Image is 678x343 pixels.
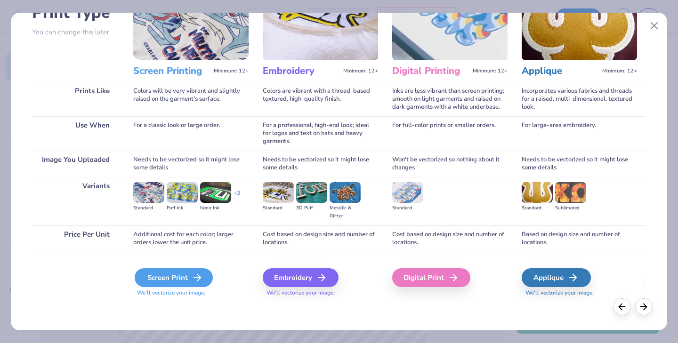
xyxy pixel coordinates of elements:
[522,82,637,116] div: Incorporates various fabrics and threads for a raised, multi-dimensional, textured look.
[214,68,249,74] span: Minimum: 12+
[392,151,508,177] div: Won't be vectorized so nothing about it changes
[263,65,339,77] h3: Embroidery
[32,82,119,116] div: Prints Like
[296,204,327,212] div: 3D Puff
[263,268,339,287] div: Embroidery
[330,204,361,220] div: Metallic & Glitter
[296,182,327,203] img: 3D Puff
[32,28,119,36] p: You can change this later.
[167,204,198,212] div: Puff Ink
[522,204,553,212] div: Standard
[133,289,249,297] span: We'll vectorize your image.
[32,116,119,151] div: Use When
[392,65,469,77] h3: Digital Printing
[392,182,423,203] img: Standard
[263,225,378,252] div: Cost based on design size and number of locations.
[392,268,470,287] div: Digital Print
[473,68,508,74] span: Minimum: 12+
[135,268,213,287] div: Screen Print
[133,82,249,116] div: Colors will be very vibrant and slightly raised on the garment's surface.
[522,289,637,297] span: We'll vectorize your image.
[263,116,378,151] div: For a professional, high-end look; ideal for logos and text on hats and heavy garments.
[133,204,164,212] div: Standard
[392,82,508,116] div: Inks are less vibrant than screen printing; smooth on light garments and raised on dark garments ...
[522,268,591,287] div: Applique
[200,182,231,203] img: Neon Ink
[343,68,378,74] span: Minimum: 12+
[602,68,637,74] span: Minimum: 12+
[392,116,508,151] div: For full-color prints or smaller orders.
[263,151,378,177] div: Needs to be vectorized so it might lose some details
[32,151,119,177] div: Image You Uploaded
[133,182,164,203] img: Standard
[392,204,423,212] div: Standard
[32,225,119,252] div: Price Per Unit
[200,204,231,212] div: Neon Ink
[263,289,378,297] span: We'll vectorize your image.
[555,204,586,212] div: Sublimated
[263,82,378,116] div: Colors are vibrant with a thread-based textured, high-quality finish.
[133,116,249,151] div: For a classic look or large order.
[133,65,210,77] h3: Screen Printing
[522,116,637,151] div: For large-area embroidery.
[263,182,294,203] img: Standard
[392,225,508,252] div: Cost based on design size and number of locations.
[167,182,198,203] img: Puff Ink
[263,204,294,212] div: Standard
[522,65,598,77] h3: Applique
[133,151,249,177] div: Needs to be vectorized so it might lose some details
[133,225,249,252] div: Additional cost for each color; larger orders lower the unit price.
[522,151,637,177] div: Needs to be vectorized so it might lose some details
[555,182,586,203] img: Sublimated
[522,225,637,252] div: Based on design size and number of locations.
[330,182,361,203] img: Metallic & Glitter
[32,177,119,225] div: Variants
[646,17,663,35] button: Close
[522,182,553,203] img: Standard
[234,189,240,205] div: + 3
